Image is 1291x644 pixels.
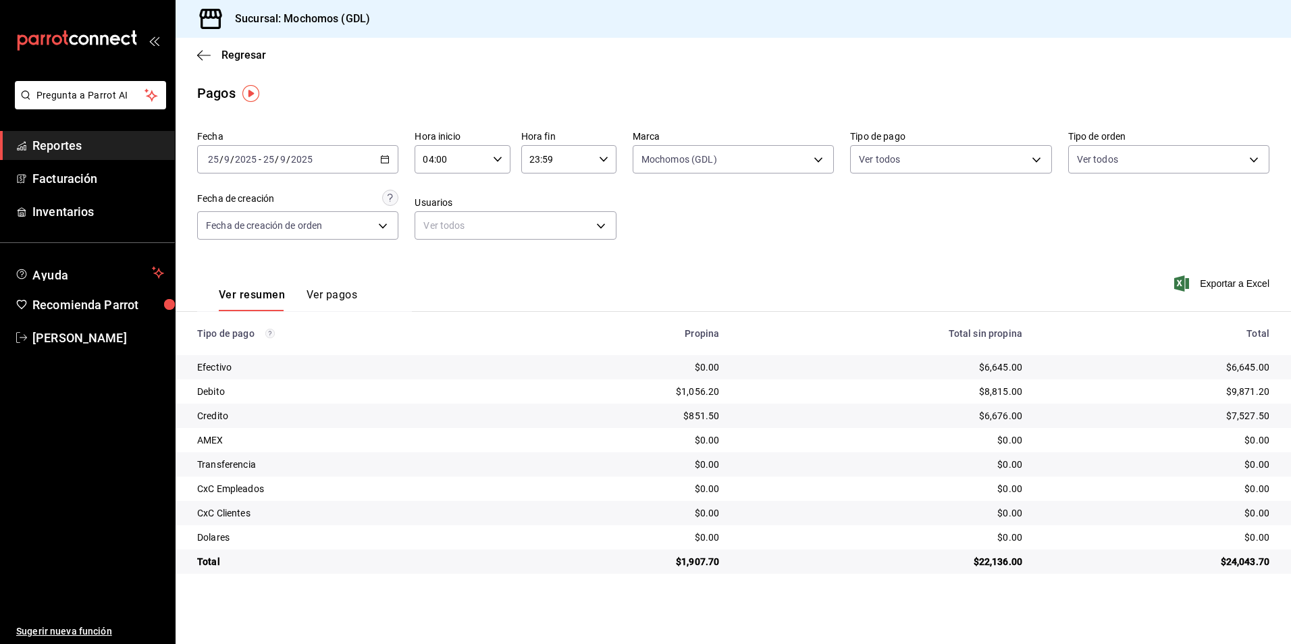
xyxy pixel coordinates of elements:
[1044,482,1269,495] div: $0.00
[197,433,513,447] div: AMEX
[415,132,510,141] label: Hora inicio
[290,154,313,165] input: ----
[535,385,719,398] div: $1,056.20
[197,360,513,374] div: Efectivo
[535,555,719,568] div: $1,907.70
[850,132,1051,141] label: Tipo de pago
[32,296,164,314] span: Recomienda Parrot
[1044,328,1269,339] div: Total
[259,154,261,165] span: -
[1068,132,1269,141] label: Tipo de orden
[641,153,717,166] span: Mochomos (GDL)
[280,154,286,165] input: --
[535,506,719,520] div: $0.00
[197,555,513,568] div: Total
[1177,275,1269,292] button: Exportar a Excel
[32,265,147,281] span: Ayuda
[15,81,166,109] button: Pregunta a Parrot AI
[32,169,164,188] span: Facturación
[36,88,145,103] span: Pregunta a Parrot AI
[741,458,1022,471] div: $0.00
[535,458,719,471] div: $0.00
[535,433,719,447] div: $0.00
[535,482,719,495] div: $0.00
[197,328,513,339] div: Tipo de pago
[1044,555,1269,568] div: $24,043.70
[265,329,275,338] svg: Los pagos realizados con Pay y otras terminales son montos brutos.
[223,154,230,165] input: --
[197,132,398,141] label: Fecha
[207,154,219,165] input: --
[535,531,719,544] div: $0.00
[535,409,719,423] div: $851.50
[741,328,1022,339] div: Total sin propina
[234,154,257,165] input: ----
[741,482,1022,495] div: $0.00
[197,458,513,471] div: Transferencia
[230,154,234,165] span: /
[32,136,164,155] span: Reportes
[197,506,513,520] div: CxC Clientes
[1044,385,1269,398] div: $9,871.20
[1044,531,1269,544] div: $0.00
[263,154,275,165] input: --
[219,154,223,165] span: /
[415,198,616,207] label: Usuarios
[197,531,513,544] div: Dolares
[859,153,900,166] span: Ver todos
[1044,433,1269,447] div: $0.00
[197,83,236,103] div: Pagos
[307,288,357,311] button: Ver pagos
[1044,506,1269,520] div: $0.00
[286,154,290,165] span: /
[1044,409,1269,423] div: $7,527.50
[535,360,719,374] div: $0.00
[275,154,279,165] span: /
[224,11,370,27] h3: Sucursal: Mochomos (GDL)
[741,433,1022,447] div: $0.00
[633,132,834,141] label: Marca
[197,192,274,206] div: Fecha de creación
[197,385,513,398] div: Debito
[1077,153,1118,166] span: Ver todos
[206,219,322,232] span: Fecha de creación de orden
[9,98,166,112] a: Pregunta a Parrot AI
[1044,458,1269,471] div: $0.00
[1044,360,1269,374] div: $6,645.00
[741,385,1022,398] div: $8,815.00
[415,211,616,240] div: Ver todos
[741,409,1022,423] div: $6,676.00
[197,409,513,423] div: Credito
[221,49,266,61] span: Regresar
[741,506,1022,520] div: $0.00
[149,35,159,46] button: open_drawer_menu
[535,328,719,339] div: Propina
[242,85,259,102] img: Tooltip marker
[741,360,1022,374] div: $6,645.00
[197,482,513,495] div: CxC Empleados
[16,624,164,639] span: Sugerir nueva función
[32,203,164,221] span: Inventarios
[741,531,1022,544] div: $0.00
[197,49,266,61] button: Regresar
[521,132,616,141] label: Hora fin
[219,288,357,311] div: navigation tabs
[219,288,285,311] button: Ver resumen
[741,555,1022,568] div: $22,136.00
[32,329,164,347] span: [PERSON_NAME]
